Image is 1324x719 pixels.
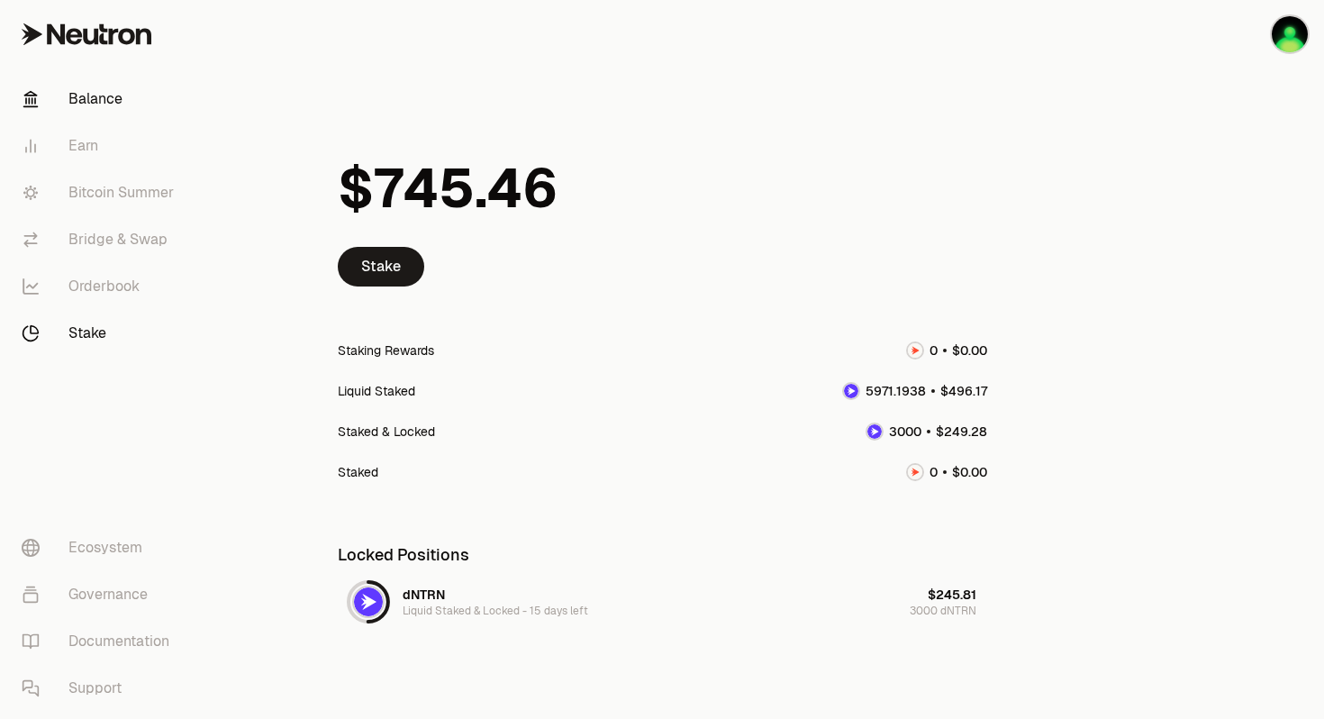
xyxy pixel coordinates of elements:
img: NTRN Logo [908,465,922,479]
a: Earn [7,123,195,169]
div: dNTRN [403,586,445,604]
a: Bridge & Swap [7,216,195,263]
a: Bitcoin Summer [7,169,195,216]
img: orange ledger lille [1272,16,1308,52]
div: Liquid Staked [338,382,415,400]
div: Staked & Locked [338,423,435,441]
a: Support [7,665,195,712]
img: dNTRN Logo [844,384,858,398]
a: Documentation [7,618,195,665]
img: dNTRN Logo [354,587,383,616]
a: Orderbook [7,263,195,310]
div: $245.81 [928,586,976,604]
div: Staked [338,463,378,481]
a: Ecosystem [7,524,195,571]
div: 3000 dNTRN [910,604,976,618]
span: Liquid Staked & Locked - [403,604,530,618]
div: Staking Rewards [338,341,434,359]
a: Governance [7,571,195,618]
img: dNTRN Logo [867,424,882,439]
a: Stake [7,310,195,357]
a: Stake [338,247,424,287]
img: NTRN Logo [908,343,922,358]
a: Balance [7,76,195,123]
span: 15 days left [530,604,588,618]
div: Locked Positions [338,535,987,575]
